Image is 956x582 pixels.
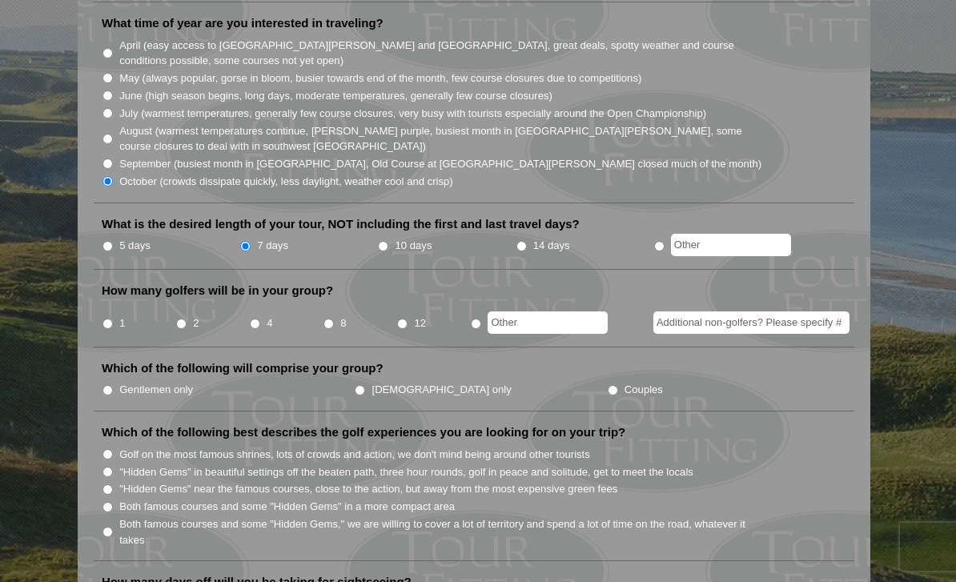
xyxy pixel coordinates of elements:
label: "Hidden Gems" in beautiful settings off the beaten path, three hour rounds, golf in peace and sol... [119,464,693,480]
label: May (always popular, gorse in bloom, busier towards end of the month, few course closures due to ... [119,70,641,86]
label: Both famous courses and some "Hidden Gems," we are willing to cover a lot of territory and spend ... [119,516,763,548]
label: 4 [267,315,272,331]
label: Which of the following will comprise your group? [102,360,384,376]
label: 2 [193,315,199,331]
label: Golf on the most famous shrines, lots of crowds and action, we don't mind being around other tour... [119,447,590,463]
input: Additional non-golfers? Please specify # [653,311,850,334]
label: 5 days [119,238,151,254]
label: 1 [119,315,125,331]
label: June (high season begins, long days, moderate temperatures, generally few course closures) [119,88,552,104]
label: 12 [414,315,426,331]
label: What is the desired length of your tour, NOT including the first and last travel days? [102,216,580,232]
input: Other [488,311,608,334]
label: 7 days [257,238,288,254]
label: Both famous courses and some "Hidden Gems" in a more compact area [119,499,455,515]
label: 10 days [396,238,432,254]
label: [DEMOGRAPHIC_DATA] only [372,382,512,398]
label: Which of the following best describes the golf experiences you are looking for on your trip? [102,424,625,440]
label: How many golfers will be in your group? [102,283,333,299]
label: September (busiest month in [GEOGRAPHIC_DATA], Old Course at [GEOGRAPHIC_DATA][PERSON_NAME] close... [119,156,761,172]
label: Couples [625,382,663,398]
input: Other [671,234,791,256]
label: "Hidden Gems" near the famous courses, close to the action, but away from the most expensive gree... [119,481,617,497]
label: August (warmest temperatures continue, [PERSON_NAME] purple, busiest month in [GEOGRAPHIC_DATA][P... [119,123,763,155]
label: July (warmest temperatures, generally few course closures, very busy with tourists especially aro... [119,106,706,122]
label: 14 days [533,238,570,254]
label: April (easy access to [GEOGRAPHIC_DATA][PERSON_NAME] and [GEOGRAPHIC_DATA], great deals, spotty w... [119,38,763,69]
label: What time of year are you interested in traveling? [102,15,384,31]
label: October (crowds dissipate quickly, less daylight, weather cool and crisp) [119,174,453,190]
label: Gentlemen only [119,382,193,398]
label: 8 [340,315,346,331]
